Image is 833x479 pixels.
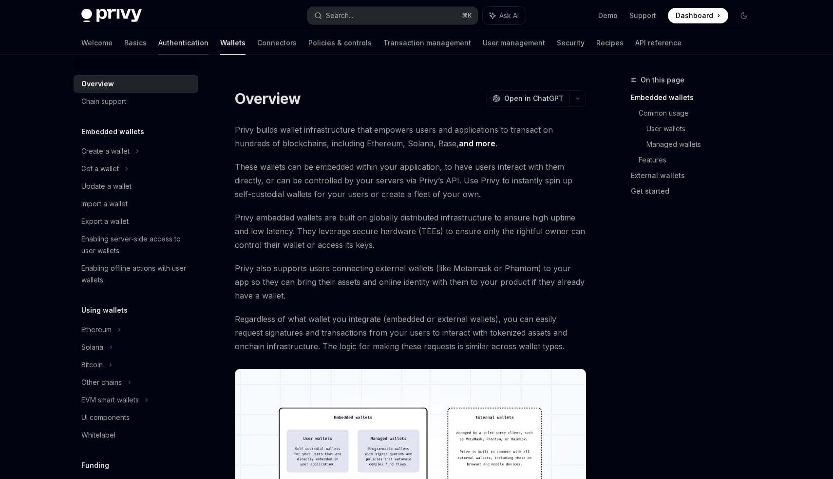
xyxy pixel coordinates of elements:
button: Toggle dark mode [736,8,752,23]
a: Common usage [639,105,759,121]
button: Ask AI [483,7,526,24]
h5: Using wallets [81,304,128,316]
div: Update a wallet [81,180,132,192]
div: EVM smart wallets [81,394,139,406]
div: Create a wallet [81,145,130,157]
a: Embedded wallets [631,90,759,105]
div: Export a wallet [81,216,129,227]
div: Ethereum [81,324,112,336]
a: UI components [74,409,198,426]
div: Search... [326,10,353,21]
div: Whitelabel [81,429,115,441]
a: Get started [631,183,759,199]
a: Recipes [596,31,624,55]
button: Open in ChatGPT [486,90,569,107]
a: Enabling server-side access to user wallets [74,230,198,259]
span: Privy also supports users connecting external wallets (like Metamask or Phantom) to your app so t... [235,261,586,302]
span: Dashboard [676,11,713,20]
div: Import a wallet [81,198,128,210]
a: Overview [74,75,198,93]
a: Enabling offline actions with user wallets [74,259,198,289]
a: Features [639,152,759,168]
span: Privy builds wallet infrastructure that empowers users and applications to transact on hundreds o... [235,123,586,150]
a: User wallets [646,121,759,137]
div: Get a wallet [81,163,119,175]
a: Policies & controls [308,31,372,55]
a: Support [629,11,656,20]
a: Security [557,31,585,55]
a: Connectors [257,31,297,55]
a: External wallets [631,168,759,183]
a: Import a wallet [74,195,198,213]
img: dark logo [81,9,142,22]
div: Solana [81,341,103,353]
a: Transaction management [383,31,471,55]
span: Ask AI [499,11,519,20]
a: Welcome [81,31,113,55]
h5: Embedded wallets [81,126,144,138]
div: Enabling offline actions with user wallets [81,262,192,286]
a: Chain support [74,93,198,110]
div: Bitcoin [81,359,103,371]
span: On this page [641,74,684,86]
h1: Overview [235,90,301,107]
span: ⌘ K [462,12,472,20]
a: Wallets [220,31,246,55]
div: Overview [81,78,114,90]
div: UI components [81,412,130,423]
h5: Funding [81,459,109,471]
div: Enabling server-side access to user wallets [81,233,192,257]
a: and more [459,139,495,149]
a: Basics [124,31,147,55]
a: API reference [635,31,682,55]
span: Open in ChatGPT [504,94,564,103]
div: Chain support [81,96,126,107]
a: Whitelabel [74,426,198,444]
span: Privy embedded wallets are built on globally distributed infrastructure to ensure high uptime and... [235,211,586,252]
a: Authentication [158,31,208,55]
a: Managed wallets [646,137,759,152]
a: Export a wallet [74,213,198,230]
span: These wallets can be embedded within your application, to have users interact with them directly,... [235,160,586,201]
div: Other chains [81,377,122,388]
a: User management [483,31,545,55]
span: Regardless of what wallet you integrate (embedded or external wallets), you can easily request si... [235,312,586,353]
button: Search...⌘K [307,7,478,24]
a: Dashboard [668,8,728,23]
a: Demo [598,11,618,20]
a: Update a wallet [74,178,198,195]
